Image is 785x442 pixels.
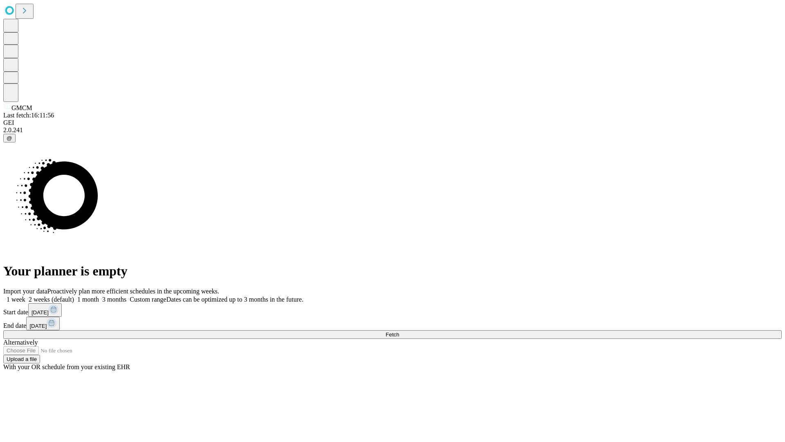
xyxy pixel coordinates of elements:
[130,296,166,303] span: Custom range
[7,296,25,303] span: 1 week
[386,331,399,338] span: Fetch
[3,339,38,346] span: Alternatively
[31,309,49,316] span: [DATE]
[29,296,74,303] span: 2 weeks (default)
[166,296,303,303] span: Dates can be optimized up to 3 months in the future.
[3,317,782,330] div: End date
[26,317,60,330] button: [DATE]
[102,296,126,303] span: 3 months
[3,126,782,134] div: 2.0.241
[7,135,12,141] span: @
[47,288,219,295] span: Proactively plan more efficient schedules in the upcoming weeks.
[29,323,47,329] span: [DATE]
[3,119,782,126] div: GEI
[3,134,16,142] button: @
[3,363,130,370] span: With your OR schedule from your existing EHR
[3,288,47,295] span: Import your data
[77,296,99,303] span: 1 month
[28,303,62,317] button: [DATE]
[3,112,54,119] span: Last fetch: 16:11:56
[3,264,782,279] h1: Your planner is empty
[3,330,782,339] button: Fetch
[11,104,32,111] span: GMCM
[3,303,782,317] div: Start date
[3,355,40,363] button: Upload a file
